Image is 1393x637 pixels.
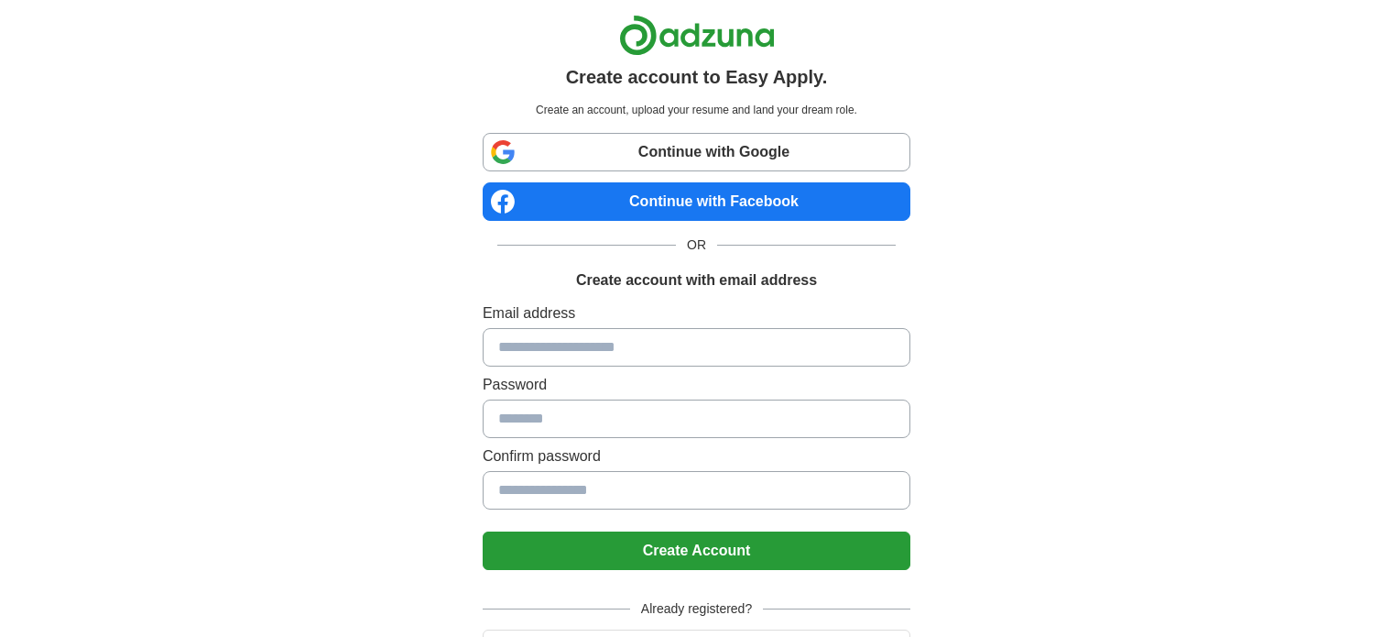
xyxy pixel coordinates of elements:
label: Confirm password [483,445,910,467]
a: Continue with Google [483,133,910,171]
h1: Create account with email address [576,269,817,291]
span: OR [676,236,717,255]
label: Password [483,374,910,396]
span: Already registered? [630,599,763,619]
p: Create an account, upload your resume and land your dream role. [486,102,907,118]
img: Adzuna logo [619,15,775,56]
h1: Create account to Easy Apply. [566,63,828,91]
button: Create Account [483,532,910,570]
a: Continue with Facebook [483,182,910,221]
label: Email address [483,302,910,324]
